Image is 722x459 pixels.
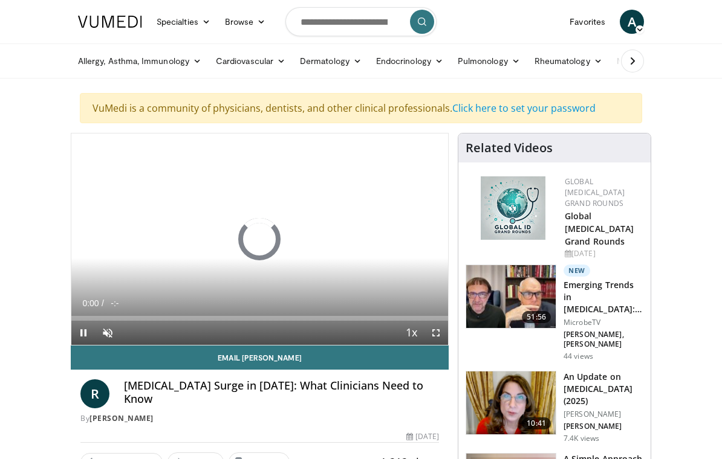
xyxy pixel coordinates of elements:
h4: Related Videos [466,141,553,155]
div: [DATE] [565,248,641,259]
a: Click here to set your password [452,101,596,115]
a: Rheumatology [527,49,610,73]
p: New [564,265,590,277]
a: Dermatology [293,49,369,73]
div: By [80,413,439,424]
a: Global [MEDICAL_DATA] Grand Rounds [565,210,634,247]
span: 10:41 [522,417,551,429]
h3: An Update on [MEDICAL_DATA] (2025) [564,371,643,407]
a: 51:56 New Emerging Trends in [MEDICAL_DATA]: [MEDICAL_DATA], RSV, [MEDICAL_DATA], and… MicrobeTV ... [466,265,643,361]
img: 48af3e72-e66e-47da-b79f-f02e7cc46b9b.png.150x105_q85_crop-smart_upscale.png [466,371,556,434]
span: -:- [111,298,119,308]
button: Fullscreen [424,321,448,345]
a: Favorites [562,10,613,34]
a: [PERSON_NAME] [89,413,154,423]
a: Allergy, Asthma, Immunology [71,49,209,73]
a: Global [MEDICAL_DATA] Grand Rounds [565,176,625,208]
button: Unmute [96,321,120,345]
a: Specialties [149,10,218,34]
p: [PERSON_NAME] [564,409,643,419]
a: Cardiovascular [209,49,293,73]
button: Pause [71,321,96,345]
input: Search topics, interventions [285,7,437,36]
p: [PERSON_NAME], [PERSON_NAME] [564,330,643,349]
h4: [MEDICAL_DATA] Surge in [DATE]: What Clinicians Need to Know [124,379,439,405]
p: [PERSON_NAME] [564,422,643,431]
a: A [620,10,644,34]
img: e456a1d5-25c5-46f9-913a-7a343587d2a7.png.150x105_q85_autocrop_double_scale_upscale_version-0.2.png [481,176,545,240]
a: Endocrinology [369,49,450,73]
a: 10:41 An Update on [MEDICAL_DATA] (2025) [PERSON_NAME] [PERSON_NAME] 7.4K views [466,371,643,443]
a: Pulmonology [450,49,527,73]
p: MicrobeTV [564,318,643,327]
div: VuMedi is a community of physicians, dentists, and other clinical professionals. [80,93,642,123]
p: 44 views [564,351,593,361]
span: 51:56 [522,311,551,323]
a: Email [PERSON_NAME] [71,345,449,370]
video-js: Video Player [71,133,448,345]
a: Browse [218,10,273,34]
img: 72950736-5b1f-43e0-8656-7187c156917f.150x105_q85_crop-smart_upscale.jpg [466,265,556,328]
div: [DATE] [406,431,439,442]
img: VuMedi Logo [78,16,142,28]
span: / [102,298,104,308]
div: Progress Bar [71,316,448,321]
p: 7.4K views [564,434,599,443]
span: 0:00 [82,298,99,308]
a: R [80,379,109,408]
h3: Emerging Trends in [MEDICAL_DATA]: [MEDICAL_DATA], RSV, [MEDICAL_DATA], and… [564,279,643,315]
button: Playback Rate [400,321,424,345]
